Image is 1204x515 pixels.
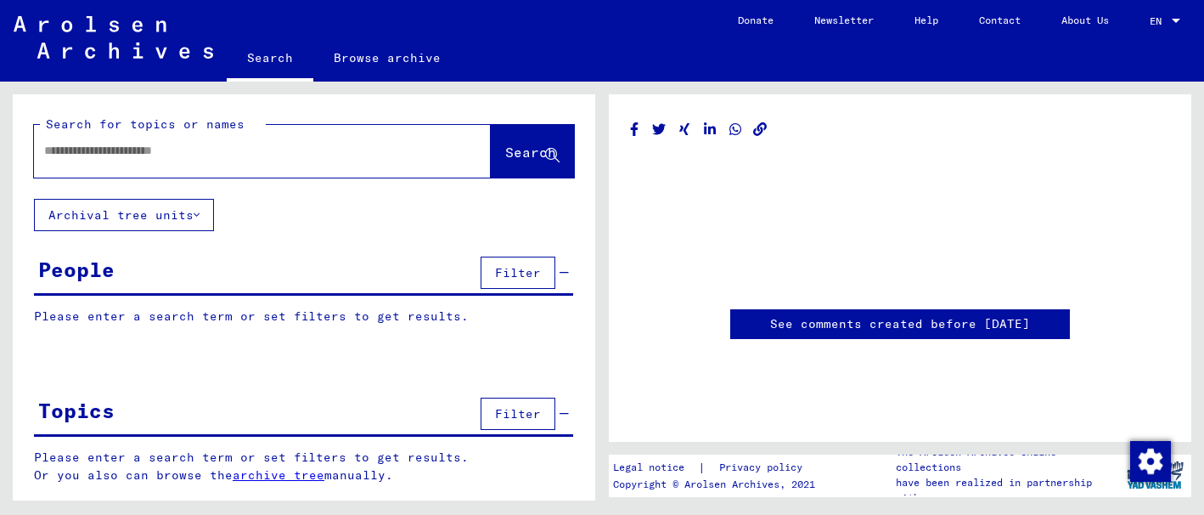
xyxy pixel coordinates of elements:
[751,119,769,140] button: Copy link
[505,144,556,161] span: Search
[38,254,115,285] div: People
[650,119,668,140] button: Share on Twitter
[34,449,574,484] p: Please enter a search term or set filters to get results. Or you also can browse the manually.
[34,199,214,231] button: Archival tree units
[495,406,541,422] span: Filter
[34,308,573,325] p: Please enter a search term or set filters to get results.
[1123,454,1187,496] img: yv_logo.png
[727,119,745,140] button: Share on WhatsApp
[701,119,719,140] button: Share on LinkedIn
[896,444,1119,475] p: The Arolsen Archives online collections
[613,459,698,477] a: Legal notice
[491,125,574,178] button: Search
[626,119,644,140] button: Share on Facebook
[706,459,823,477] a: Privacy policy
[676,119,694,140] button: Share on Xing
[227,37,313,82] a: Search
[233,467,324,483] a: archive tree
[481,257,555,289] button: Filter
[481,398,555,430] button: Filter
[46,116,245,132] mat-label: Search for topics or names
[613,477,823,492] p: Copyright © Arolsen Archives, 2021
[770,315,1030,333] a: See comments created before [DATE]
[313,37,461,78] a: Browse archive
[1130,441,1171,482] img: Change consent
[613,459,823,477] div: |
[38,395,115,426] div: Topics
[1150,15,1168,27] span: EN
[495,265,541,280] span: Filter
[14,16,213,59] img: Arolsen_neg.svg
[896,475,1119,506] p: have been realized in partnership with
